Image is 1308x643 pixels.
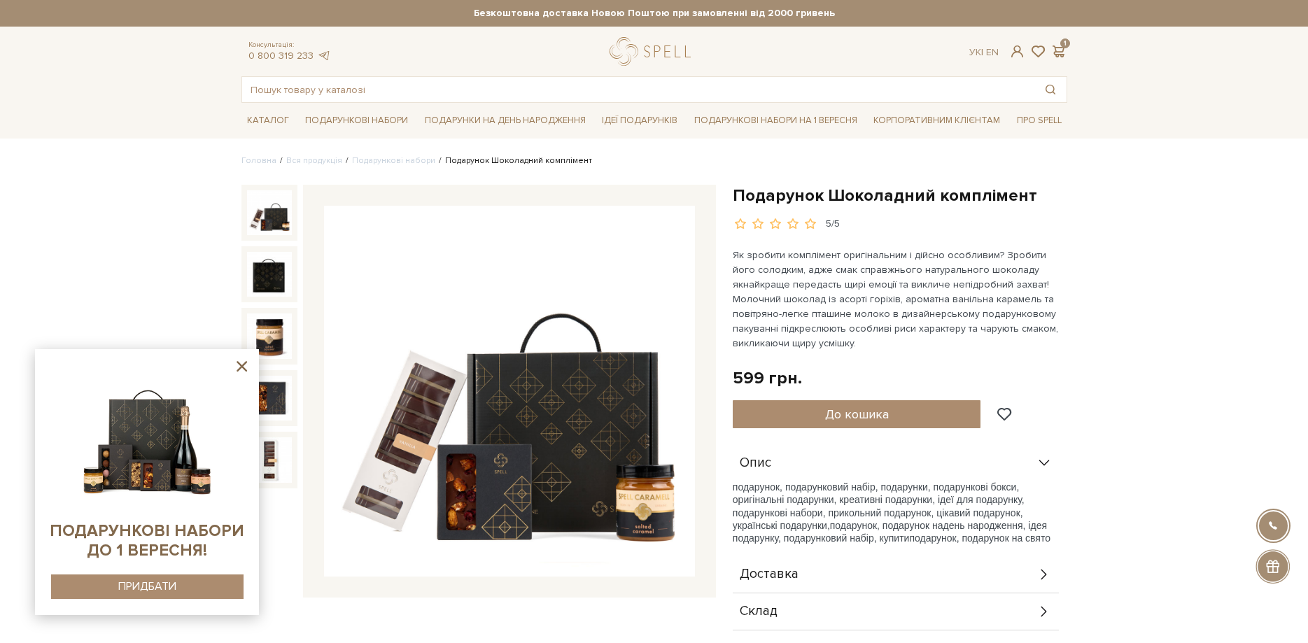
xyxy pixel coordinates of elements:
[247,437,292,482] img: Подарунок Шоколадний комплімент
[1034,77,1067,102] button: Пошук товару у каталозі
[943,520,1023,531] span: день народження
[435,155,592,167] li: Подарунок Шоколадний комплімент
[248,50,314,62] a: 0 800 319 233
[733,400,981,428] button: До кошика
[830,520,943,531] span: подарунок, подарунок на
[241,7,1067,20] strong: Безкоштовна доставка Новою Поштою при замовленні від 2000 гривень
[969,46,999,59] div: Ук
[826,218,840,231] div: 5/5
[981,46,983,58] span: |
[286,155,342,166] a: Вся продукція
[733,367,802,389] div: 599 грн.
[419,110,591,132] a: Подарунки на День народження
[241,110,295,132] a: Каталог
[352,155,435,166] a: Подарункові набори
[247,313,292,358] img: Подарунок Шоколадний комплімент
[324,206,695,577] img: Подарунок Шоколадний комплімент
[733,248,1061,351] p: Як зробити комплімент оригінальним і дійсно особливим? Зробити його солодким, адже смак справжньо...
[247,190,292,235] img: Подарунок Шоколадний комплімент
[825,407,889,422] span: До кошика
[596,110,683,132] a: Ідеї подарунків
[986,46,999,58] a: En
[242,77,1034,102] input: Пошук товару у каталозі
[827,520,830,531] span: ,
[740,568,799,581] span: Доставка
[1011,110,1067,132] a: Про Spell
[868,108,1006,132] a: Корпоративним клієнтам
[733,185,1067,206] h1: Подарунок Шоколадний комплімент
[689,108,863,132] a: Подарункові набори на 1 Вересня
[317,50,331,62] a: telegram
[241,155,276,166] a: Головна
[300,110,414,132] a: Подарункові набори
[740,457,771,469] span: Опис
[733,481,1025,531] span: подарунок, подарунковий набір, подарунки, подарункові бокси, оригінальні подарунки, креативні под...
[610,37,697,66] a: logo
[247,252,292,297] img: Подарунок Шоколадний комплімент
[909,532,1050,544] span: подарунок, подарунок на свято
[740,605,778,618] span: Склад
[248,41,331,50] span: Консультація:
[247,376,292,421] img: Подарунок Шоколадний комплімент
